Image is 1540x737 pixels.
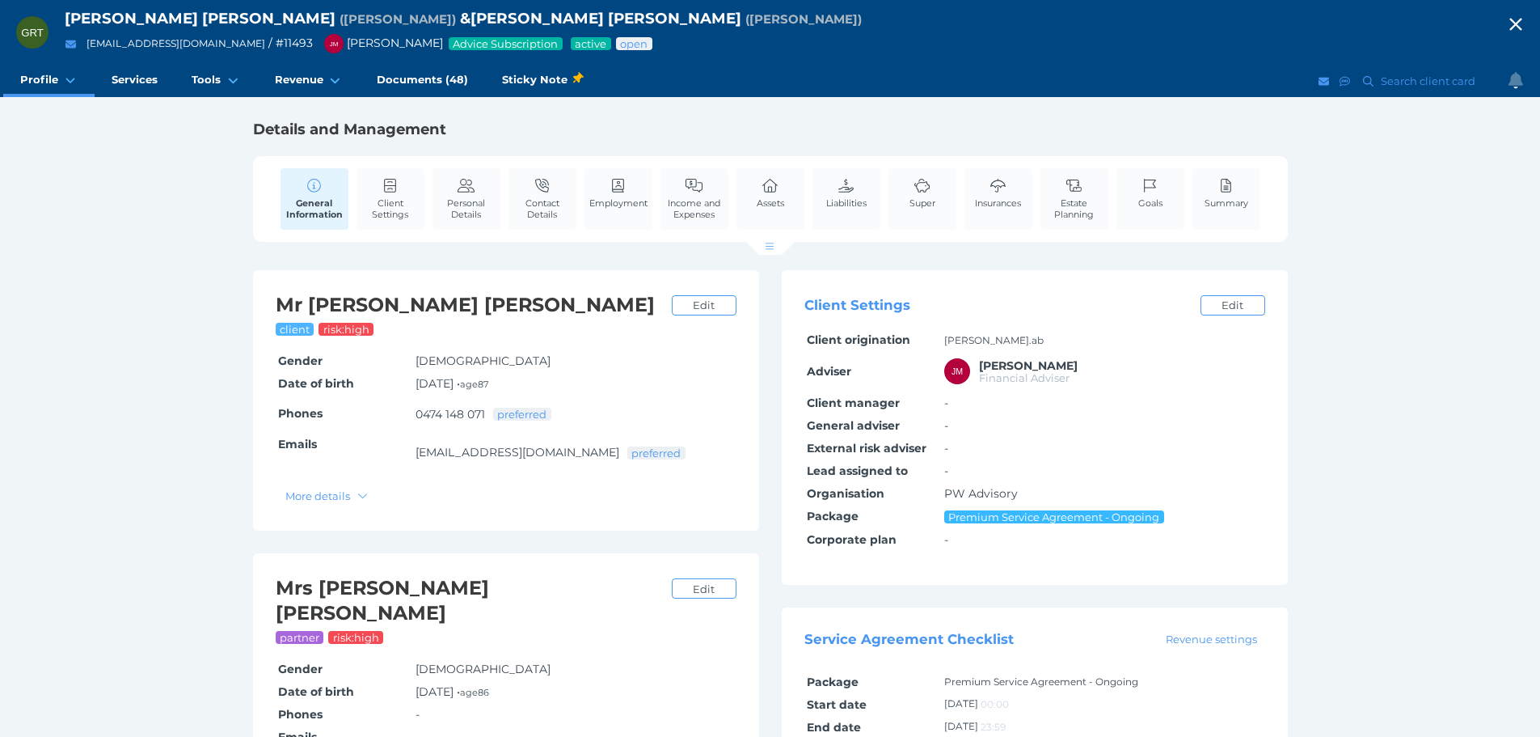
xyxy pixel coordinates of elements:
span: partner [279,631,321,644]
span: Edit [1214,299,1250,311]
a: Revenue settings [1158,631,1264,647]
span: Estate Planning [1044,197,1104,220]
span: Super [909,197,935,209]
span: Financial Adviser [979,371,1070,384]
span: client [279,323,311,336]
a: Assets [753,168,788,218]
a: Edit [672,295,736,316]
span: Insurances [975,197,1021,209]
a: Services [95,65,175,97]
span: Date of birth [278,376,354,391]
a: Insurances [971,168,1025,218]
span: Assets [757,197,784,209]
h2: Mrs [PERSON_NAME] [PERSON_NAME] [276,576,664,626]
span: Client origination [807,332,910,347]
span: Documents (48) [377,73,468,87]
span: Service package status: Active service agreement in place [574,37,608,50]
span: Personal Details [437,197,496,220]
span: preferred [631,447,682,460]
a: 0474 148 071 [416,407,485,421]
span: Edit [686,299,721,311]
button: Email [61,34,81,54]
span: Contact Details [513,197,572,220]
span: [DATE] • [416,684,489,699]
span: Jonathon Martino [979,358,1078,373]
span: - [944,532,948,547]
span: Goals [1138,197,1162,209]
span: risk: high [323,323,371,336]
a: [EMAIL_ADDRESS][DOMAIN_NAME] [86,37,265,49]
button: Email [1316,71,1332,91]
span: External risk adviser [807,441,926,455]
span: - [944,418,948,433]
td: Premium Service Agreement - Ongoing [942,671,1265,693]
span: Edit [686,582,721,595]
span: Summary [1205,197,1248,209]
span: risk: high [332,631,381,644]
a: Edit [1200,295,1265,316]
a: Employment [585,168,652,218]
a: Documents (48) [360,65,485,97]
h1: Details and Management [253,120,1288,139]
span: Gender [278,662,323,676]
span: Corporate plan [807,532,897,547]
a: Revenue [258,65,360,97]
td: [DATE] [942,693,1265,716]
span: Client Settings [804,298,910,314]
span: Premium Service Agreement - Ongoing [947,510,1161,523]
a: Liabilities [822,168,871,218]
span: Package [807,675,859,689]
span: Liabilities [826,197,867,209]
a: Client Settings [357,168,424,229]
a: Goals [1134,168,1167,218]
span: [DEMOGRAPHIC_DATA] [416,354,551,368]
td: [PERSON_NAME].ab [942,329,1265,352]
div: Jonathon Martino [324,34,344,53]
span: Gender [278,354,323,368]
h2: Mr [PERSON_NAME] [PERSON_NAME] [276,293,664,318]
span: / # 11493 [268,36,313,50]
span: - [416,707,420,722]
span: Income and Expenses [665,197,724,220]
button: More details [278,485,376,506]
a: Summary [1200,168,1252,218]
span: JM [330,40,339,48]
span: Preferred name [745,11,862,27]
span: Preferred name [340,11,456,27]
span: Lead assigned to [807,464,908,478]
span: [PERSON_NAME] [316,36,443,50]
span: GRT [21,27,44,39]
span: Emails [278,437,317,451]
span: PW Advisory [944,486,1018,501]
button: SMS [1337,71,1353,91]
span: preferred [496,408,548,421]
div: Graham Ralph Thompson [16,16,49,49]
span: Services [112,73,158,87]
span: Organisation [807,486,884,501]
span: - [944,396,948,410]
span: [PERSON_NAME] [PERSON_NAME] [65,9,335,28]
span: [DATE] • [416,376,489,391]
a: Profile [3,65,95,97]
a: Personal Details [432,168,500,229]
small: age 87 [460,379,489,390]
span: Tools [192,73,221,87]
a: [EMAIL_ADDRESS][DOMAIN_NAME] [416,445,619,460]
span: Advice status: Review not yet booked in [619,37,649,50]
span: General adviser [807,418,900,433]
a: Income and Expenses [660,168,728,229]
span: [DEMOGRAPHIC_DATA] [416,662,551,676]
span: - [944,464,948,478]
span: Service Agreement Checklist [804,632,1014,648]
a: Edit [672,578,736,599]
small: age 86 [460,687,489,698]
span: JM [951,366,963,376]
span: 23:59 [981,721,1006,733]
span: Date of birth [278,684,354,699]
span: End date [807,720,861,735]
span: Package [807,509,859,523]
span: Employment [589,197,648,209]
a: General Information [281,168,348,230]
span: Phones [278,406,323,421]
div: Jonathon Martino [944,358,970,384]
